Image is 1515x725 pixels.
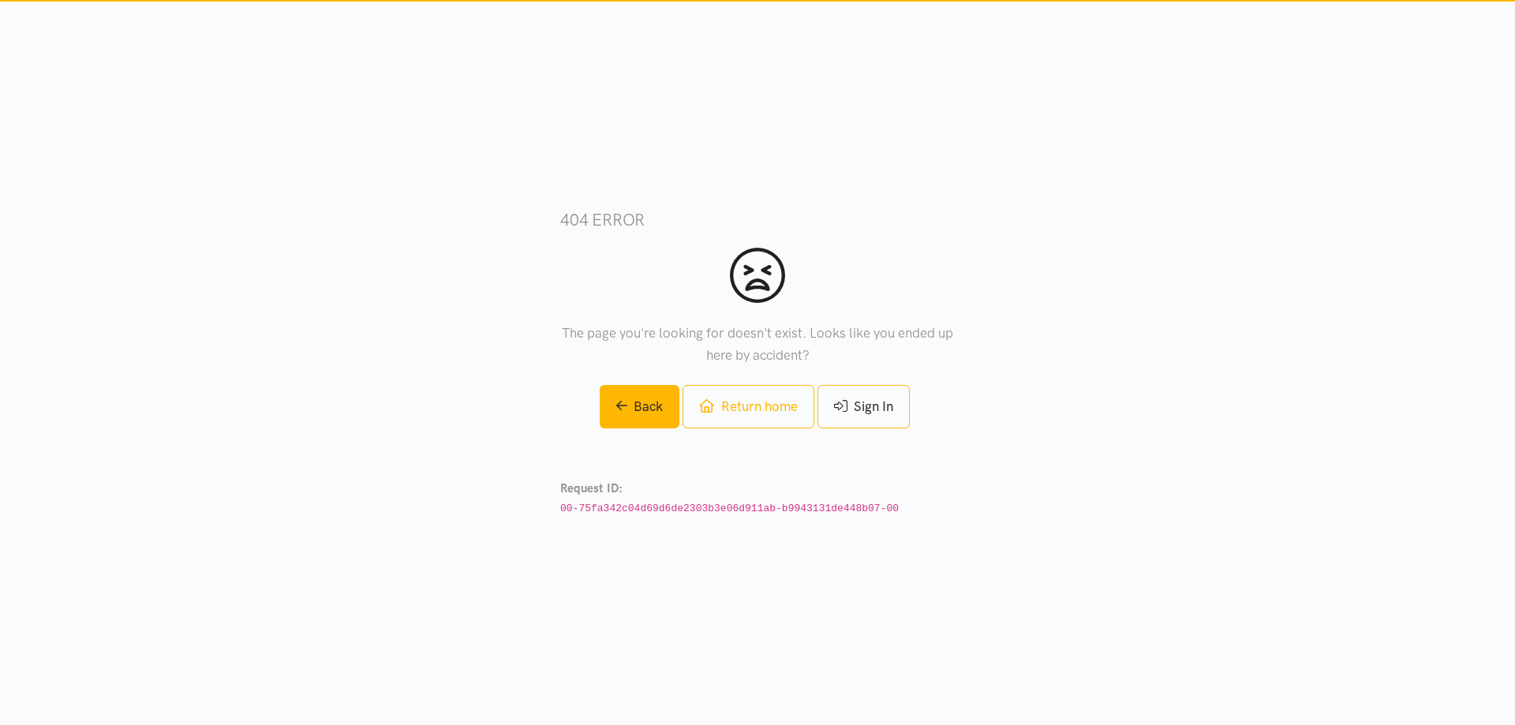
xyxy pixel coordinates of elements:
a: Sign In [817,385,910,428]
strong: Request ID: [560,481,623,495]
h3: 404 error [560,208,955,231]
p: The page you're looking for doesn't exist. Looks like you ended up here by accident? [560,323,955,365]
a: Return home [683,385,814,428]
a: Back [600,385,680,428]
code: 00-75fa342c04d69d6de2303b3e06d911ab-b9943131de448b07-00 [560,503,899,514]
